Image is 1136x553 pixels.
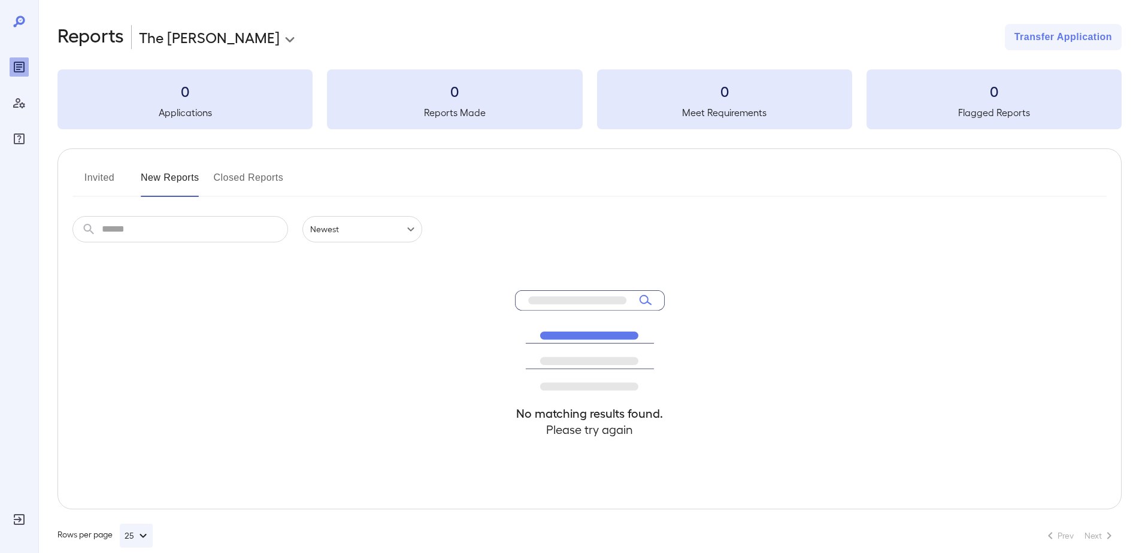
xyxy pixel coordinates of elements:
h3: 0 [57,81,313,101]
button: Closed Reports [214,168,284,197]
summary: 0Applications0Reports Made0Meet Requirements0Flagged Reports [57,69,1122,129]
div: Rows per page [57,524,153,548]
button: Transfer Application [1005,24,1122,50]
h3: 0 [867,81,1122,101]
div: Manage Users [10,93,29,113]
h4: No matching results found. [515,405,665,421]
h5: Flagged Reports [867,105,1122,120]
button: 25 [120,524,153,548]
button: Invited [72,168,126,197]
p: The [PERSON_NAME] [139,28,280,47]
div: FAQ [10,129,29,148]
h3: 0 [597,81,852,101]
div: Log Out [10,510,29,529]
h2: Reports [57,24,124,50]
div: Reports [10,57,29,77]
div: Newest [302,216,422,242]
h3: 0 [327,81,582,101]
h4: Please try again [515,421,665,437]
h5: Meet Requirements [597,105,852,120]
button: New Reports [141,168,199,197]
nav: pagination navigation [1038,526,1122,545]
h5: Reports Made [327,105,582,120]
h5: Applications [57,105,313,120]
